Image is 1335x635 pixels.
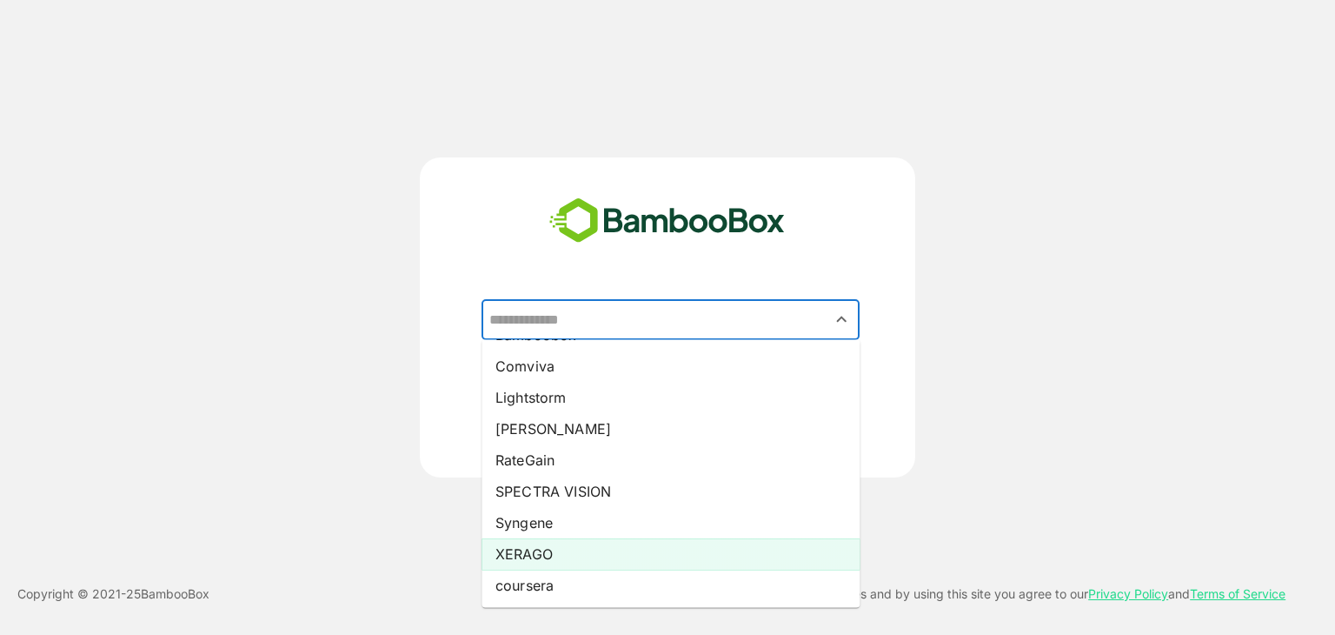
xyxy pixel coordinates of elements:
li: SPECTRA VISION [482,476,860,507]
li: RateGain [482,444,860,476]
a: Privacy Policy [1088,586,1168,601]
li: XERAGO [482,538,860,570]
button: Close [830,308,853,331]
li: [PERSON_NAME] [482,413,860,444]
a: Terms of Service [1190,586,1285,601]
li: Syngene [482,507,860,538]
p: This site uses cookies and by using this site you agree to our and [743,584,1285,605]
li: Lightstorm [482,382,860,413]
li: coursera [482,570,860,601]
li: Comviva [482,351,860,382]
img: bamboobox [540,192,794,250]
p: Copyright © 2021- 25 BambooBox [17,584,209,605]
